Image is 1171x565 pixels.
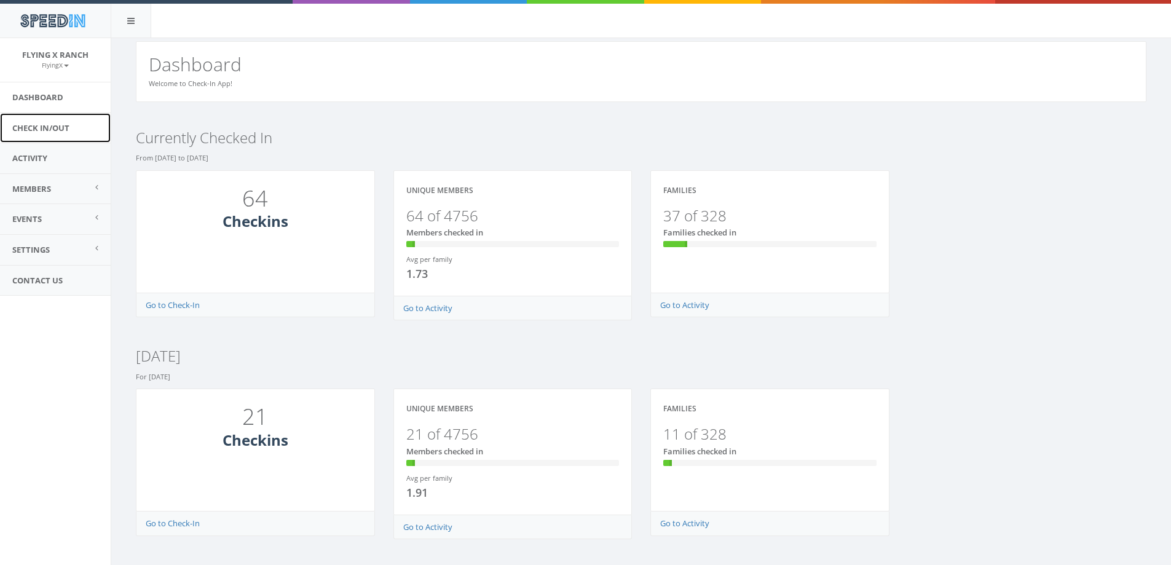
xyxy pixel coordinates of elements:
span: Events [12,213,42,224]
h4: Families [663,186,696,194]
img: speedin_logo.png [14,9,91,32]
h4: 1.91 [406,487,503,499]
h3: 64 of 4756 [406,208,620,224]
span: Families checked in [663,227,736,238]
small: Welcome to Check-In App! [149,79,232,88]
a: Go to Check-In [146,518,200,529]
small: FlyingX [42,61,69,69]
h3: 37 of 328 [663,208,877,224]
small: For [DATE] [136,372,170,381]
h4: 1.73 [406,268,503,280]
small: Avg per family [406,473,452,483]
h1: 64 [152,186,359,211]
h3: 21 of 4756 [406,426,620,442]
span: Families checked in [663,446,736,457]
a: FlyingX [42,59,69,70]
a: Go to Activity [403,302,452,314]
span: Members checked in [406,446,483,457]
h3: Checkins [149,213,362,229]
a: Go to Activity [660,299,709,310]
a: Go to Activity [403,521,452,532]
a: Go to Check-In [146,299,200,310]
h3: [DATE] [136,348,1146,364]
span: Settings [12,244,50,255]
h3: Currently Checked In [136,130,1146,146]
h3: 11 of 328 [663,426,877,442]
small: From [DATE] to [DATE] [136,153,208,162]
span: Members checked in [406,227,483,238]
h4: Families [663,405,696,413]
small: Avg per family [406,255,452,264]
span: Members [12,183,51,194]
h3: Checkins [149,432,362,448]
h2: Dashboard [149,54,1134,74]
span: Flying X Ranch [22,49,89,60]
span: Contact Us [12,275,63,286]
h4: Unique Members [406,405,473,413]
a: Go to Activity [660,518,709,529]
h4: Unique Members [406,186,473,194]
h1: 21 [152,405,359,429]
